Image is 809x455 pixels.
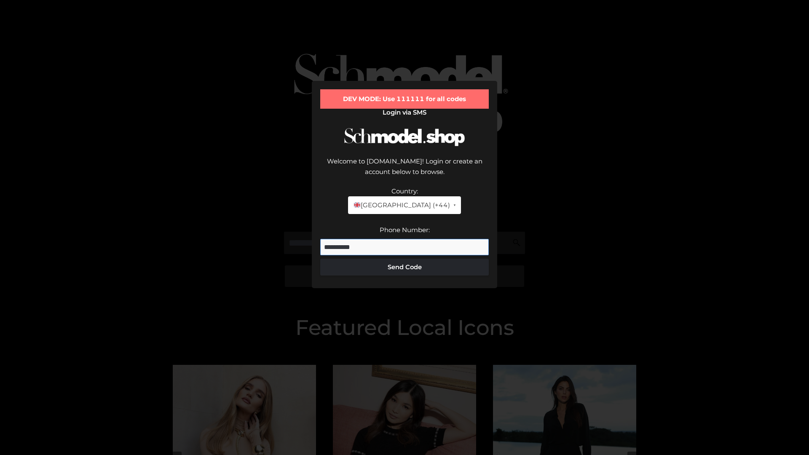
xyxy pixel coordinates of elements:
[353,200,450,211] span: [GEOGRAPHIC_DATA] (+44)
[341,120,468,154] img: Schmodel Logo
[320,156,489,186] div: Welcome to [DOMAIN_NAME]! Login or create an account below to browse.
[380,226,430,234] label: Phone Number:
[320,89,489,109] div: DEV MODE: Use 111111 for all codes
[320,109,489,116] h2: Login via SMS
[354,202,360,208] img: 🇬🇧
[391,187,418,195] label: Country:
[320,259,489,276] button: Send Code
